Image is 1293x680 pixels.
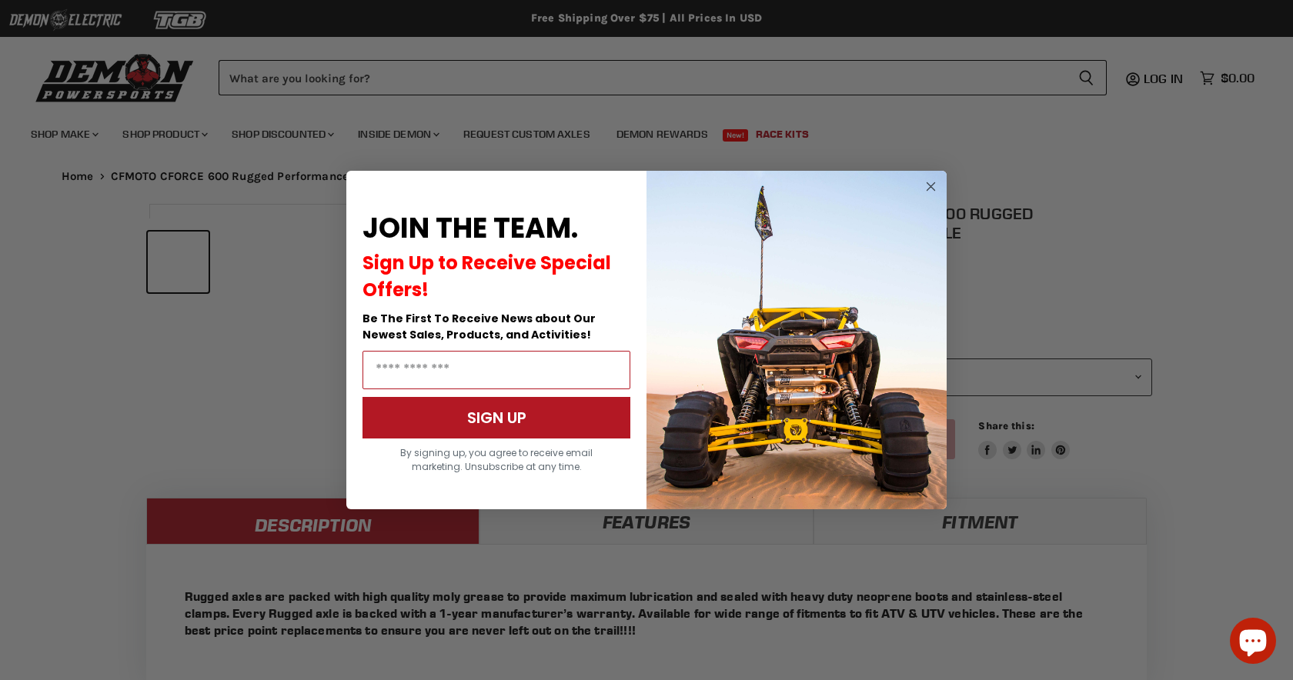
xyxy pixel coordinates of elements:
[363,351,630,389] input: Email Address
[646,171,947,509] img: a9095488-b6e7-41ba-879d-588abfab540b.jpeg
[363,311,596,342] span: Be The First To Receive News about Our Newest Sales, Products, and Activities!
[363,397,630,438] button: SIGN UP
[400,446,593,473] span: By signing up, you agree to receive email marketing. Unsubscribe at any time.
[1225,618,1281,668] inbox-online-store-chat: Shopify online store chat
[921,177,941,196] button: Close dialog
[363,250,611,302] span: Sign Up to Receive Special Offers!
[363,208,578,248] span: JOIN THE TEAM.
